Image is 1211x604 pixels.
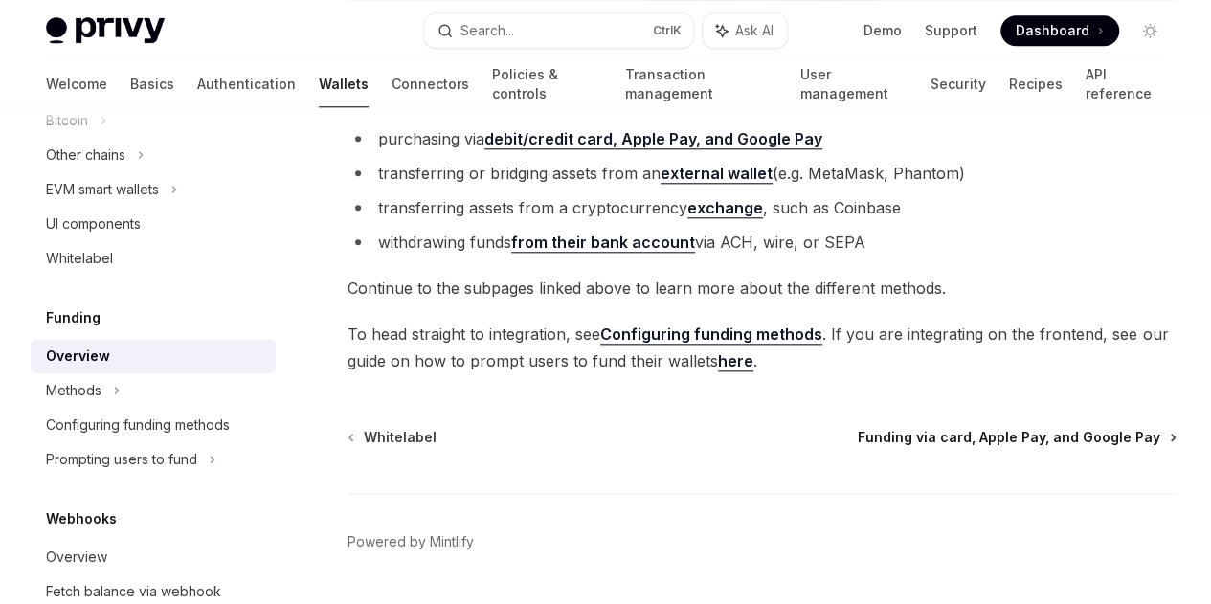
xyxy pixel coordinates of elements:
[197,61,296,107] a: Authentication
[31,241,276,276] a: Whitelabel
[31,339,276,373] a: Overview
[348,160,1177,187] li: transferring or bridging assets from an (e.g. MetaMask, Phantom)
[348,229,1177,256] li: withdrawing funds via ACH, wire, or SEPA
[718,351,753,371] a: here
[931,61,985,107] a: Security
[460,19,514,42] div: Search...
[348,275,1177,302] span: Continue to the subpages linked above to learn more about the different methods.
[858,428,1175,447] a: Funding via card, Apple Pay, and Google Pay
[130,61,174,107] a: Basics
[484,129,822,148] strong: debit/credit card, Apple Pay, and Google Pay
[46,507,117,530] h5: Webhooks
[424,13,693,48] button: Search...CtrlK
[600,324,822,345] a: Configuring funding methods
[46,448,197,471] div: Prompting users to fund
[1085,61,1165,107] a: API reference
[348,194,1177,221] li: transferring assets from a cryptocurrency , such as Coinbase
[392,61,469,107] a: Connectors
[46,580,221,603] div: Fetch balance via webhook
[661,164,773,183] strong: external wallet
[46,17,165,44] img: light logo
[349,428,437,447] a: Whitelabel
[511,233,695,253] a: from their bank account
[1134,15,1165,46] button: Toggle dark mode
[653,23,682,38] span: Ctrl K
[863,21,902,40] a: Demo
[1000,15,1119,46] a: Dashboard
[46,61,107,107] a: Welcome
[799,61,908,107] a: User management
[484,129,822,149] a: debit/credit card, Apple Pay, and Google Pay
[1016,21,1089,40] span: Dashboard
[925,21,977,40] a: Support
[31,207,276,241] a: UI components
[46,247,113,270] div: Whitelabel
[492,61,602,107] a: Policies & controls
[31,540,276,574] a: Overview
[46,345,110,368] div: Overview
[46,414,230,436] div: Configuring funding methods
[348,321,1177,374] span: To head straight to integration, see . If you are integrating on the frontend, see our guide on h...
[46,178,159,201] div: EVM smart wallets
[1008,61,1062,107] a: Recipes
[348,532,474,551] a: Powered by Mintlify
[46,144,125,167] div: Other chains
[46,213,141,235] div: UI components
[348,125,1177,152] li: purchasing via
[364,428,437,447] span: Whitelabel
[46,546,107,569] div: Overview
[687,198,763,217] strong: exchange
[735,21,774,40] span: Ask AI
[858,428,1160,447] span: Funding via card, Apple Pay, and Google Pay
[661,164,773,184] a: external wallet
[319,61,369,107] a: Wallets
[46,306,101,329] h5: Funding
[687,198,763,218] a: exchange
[31,408,276,442] a: Configuring funding methods
[703,13,787,48] button: Ask AI
[46,379,101,402] div: Methods
[625,61,777,107] a: Transaction management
